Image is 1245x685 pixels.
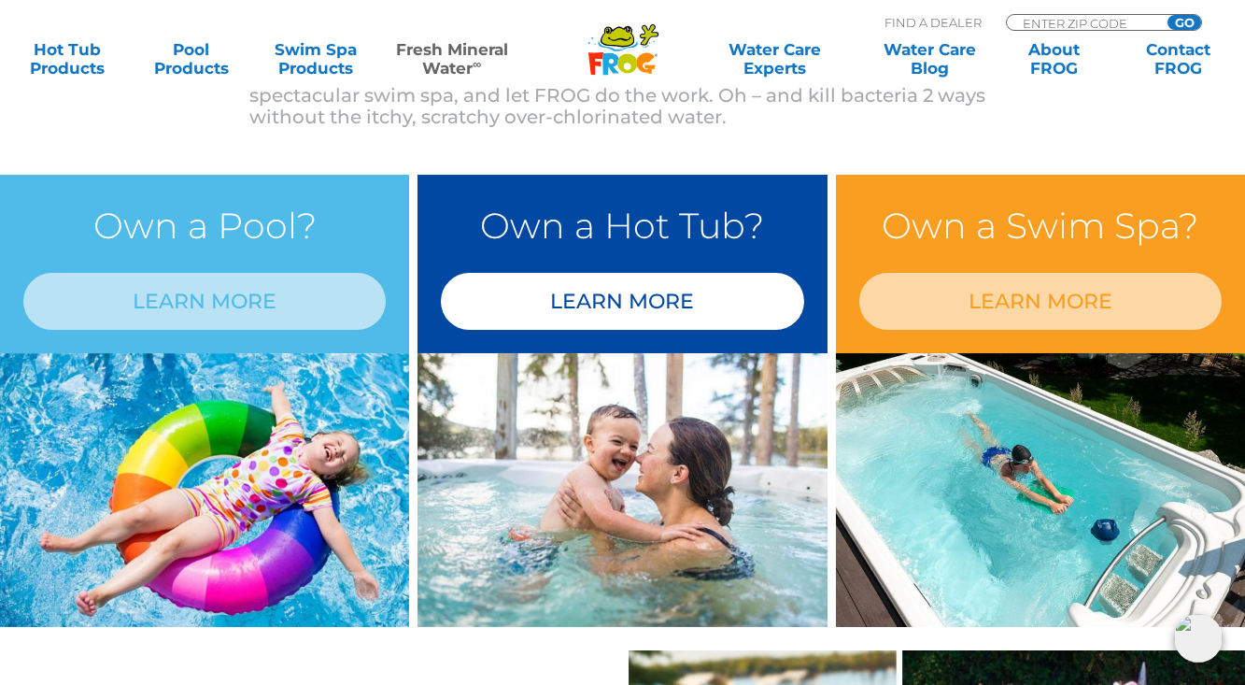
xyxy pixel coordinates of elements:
p: So you can enjoy your silky-smooth pool, ahhmazing hot tub water or spectacular swim spa, and let... [249,64,997,128]
h3: Own a Swim Spa? [859,198,1222,254]
h3: Own a Hot Tub? [441,198,803,254]
a: Hot TubProducts [19,40,115,78]
img: min-water-image-3 [836,353,1245,627]
a: Fresh MineralWater∞ [391,40,512,78]
a: LEARN MORE [441,273,803,330]
a: Water CareBlog [882,40,978,78]
a: Swim SpaProducts [267,40,363,78]
a: PoolProducts [143,40,239,78]
a: Water CareExperts [697,40,854,78]
input: Zip Code Form [1021,15,1147,31]
img: openIcon [1174,614,1223,663]
p: Find A Dealer [884,14,982,31]
h3: Own a Pool? [23,198,386,254]
a: LEARN MORE [859,273,1222,330]
a: AboutFROG [1006,40,1102,78]
a: ContactFROG [1129,40,1225,78]
input: GO [1167,15,1201,30]
sup: ∞ [473,57,481,71]
img: min-water-img-right [417,353,827,627]
a: LEARN MORE [23,273,386,330]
